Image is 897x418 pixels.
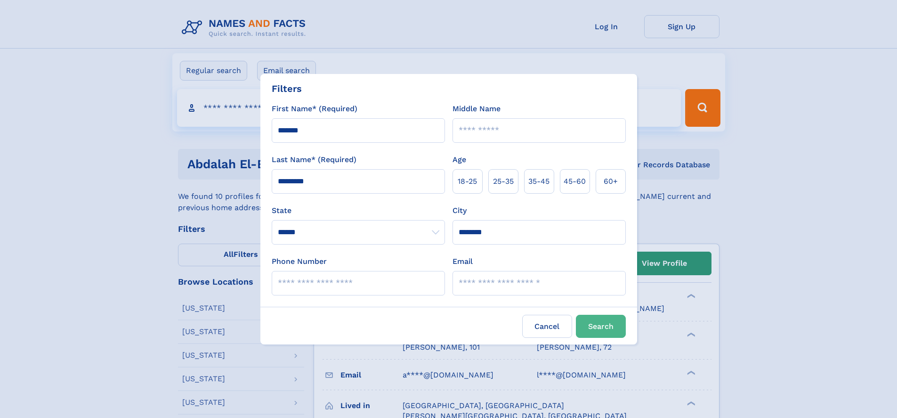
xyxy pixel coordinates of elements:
[453,103,501,115] label: Middle Name
[272,205,445,216] label: State
[453,154,466,165] label: Age
[576,315,626,338] button: Search
[272,256,327,267] label: Phone Number
[522,315,572,338] label: Cancel
[564,176,586,187] span: 45‑60
[272,82,302,96] div: Filters
[458,176,477,187] span: 18‑25
[272,103,357,115] label: First Name* (Required)
[604,176,618,187] span: 60+
[453,205,467,216] label: City
[272,154,356,165] label: Last Name* (Required)
[453,256,473,267] label: Email
[493,176,514,187] span: 25‑35
[528,176,550,187] span: 35‑45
